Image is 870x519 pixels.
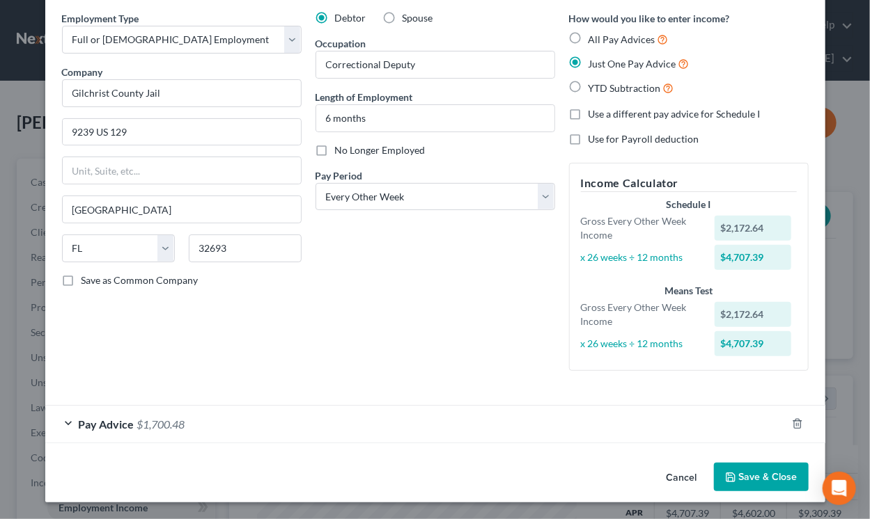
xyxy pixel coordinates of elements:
[316,170,363,182] span: Pay Period
[316,36,366,51] label: Occupation
[655,464,708,492] button: Cancel
[589,58,676,70] span: Just One Pay Advice
[589,82,661,94] span: YTD Subtraction
[574,214,708,242] div: Gross Every Other Week Income
[137,417,185,431] span: $1,700.48
[581,284,797,298] div: Means Test
[189,234,302,262] input: Enter zip...
[574,250,708,264] div: x 26 weeks ÷ 12 months
[715,245,791,270] div: $4,707.39
[79,417,134,431] span: Pay Advice
[316,105,554,131] input: ex: 2 years
[589,33,655,45] span: All Pay Advices
[62,13,139,24] span: Employment Type
[316,51,554,78] input: --
[581,198,797,211] div: Schedule I
[62,66,103,78] span: Company
[403,12,433,24] span: Spouse
[581,175,797,192] h5: Income Calculator
[63,157,301,184] input: Unit, Suite, etc...
[62,79,302,107] input: Search company by name...
[715,216,791,241] div: $2,172.64
[715,302,791,327] div: $2,172.64
[335,144,426,156] span: No Longer Employed
[823,472,856,505] div: Open Intercom Messenger
[63,119,301,145] input: Enter address...
[574,301,708,328] div: Gross Every Other Week Income
[335,12,366,24] span: Debtor
[63,196,301,223] input: Enter city...
[81,274,199,286] span: Save as Common Company
[569,11,730,26] label: How would you like to enter income?
[316,90,413,104] label: Length of Employment
[574,337,708,351] div: x 26 weeks ÷ 12 months
[589,108,761,120] span: Use a different pay advice for Schedule I
[714,463,809,492] button: Save & Close
[589,133,699,145] span: Use for Payroll deduction
[715,331,791,356] div: $4,707.39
